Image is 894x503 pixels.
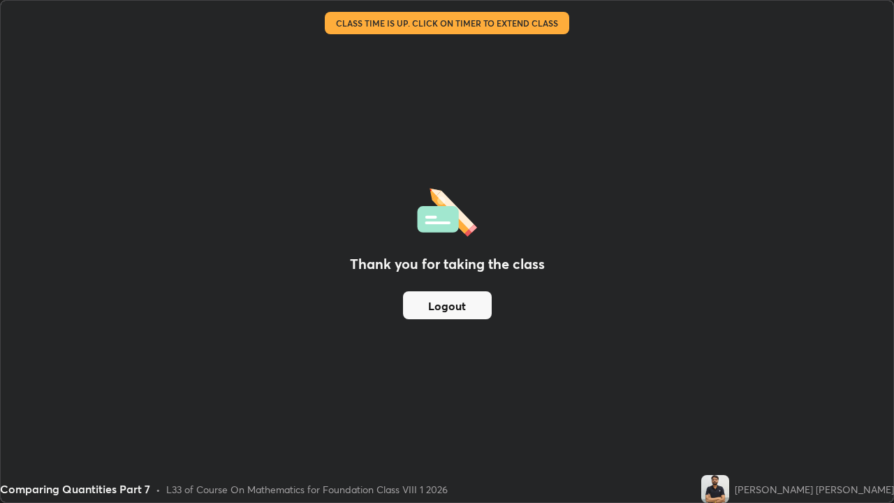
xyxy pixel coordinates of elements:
[156,482,161,497] div: •
[350,254,545,275] h2: Thank you for taking the class
[701,475,729,503] img: 4cf577a8cdb74b91971b506b957e80de.jpg
[166,482,448,497] div: L33 of Course On Mathematics for Foundation Class VIII 1 2026
[403,291,492,319] button: Logout
[417,184,477,237] img: offlineFeedback.1438e8b3.svg
[735,482,894,497] div: [PERSON_NAME] [PERSON_NAME]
